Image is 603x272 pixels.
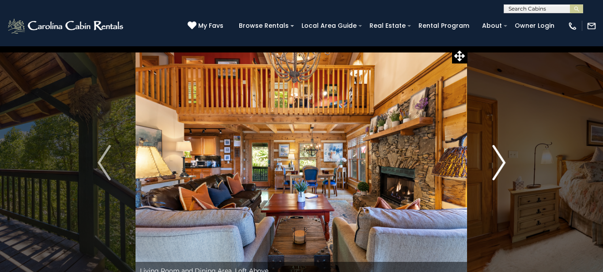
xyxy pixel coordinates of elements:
span: My Favs [198,21,223,30]
a: My Favs [188,21,226,31]
a: Rental Program [414,19,474,33]
a: Browse Rentals [234,19,293,33]
a: Owner Login [510,19,559,33]
a: Real Estate [365,19,410,33]
img: phone-regular-white.png [568,21,577,31]
img: mail-regular-white.png [587,21,596,31]
a: About [478,19,506,33]
img: White-1-2.png [7,17,126,35]
a: Local Area Guide [297,19,361,33]
img: arrow [492,145,505,180]
img: arrow [98,145,111,180]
